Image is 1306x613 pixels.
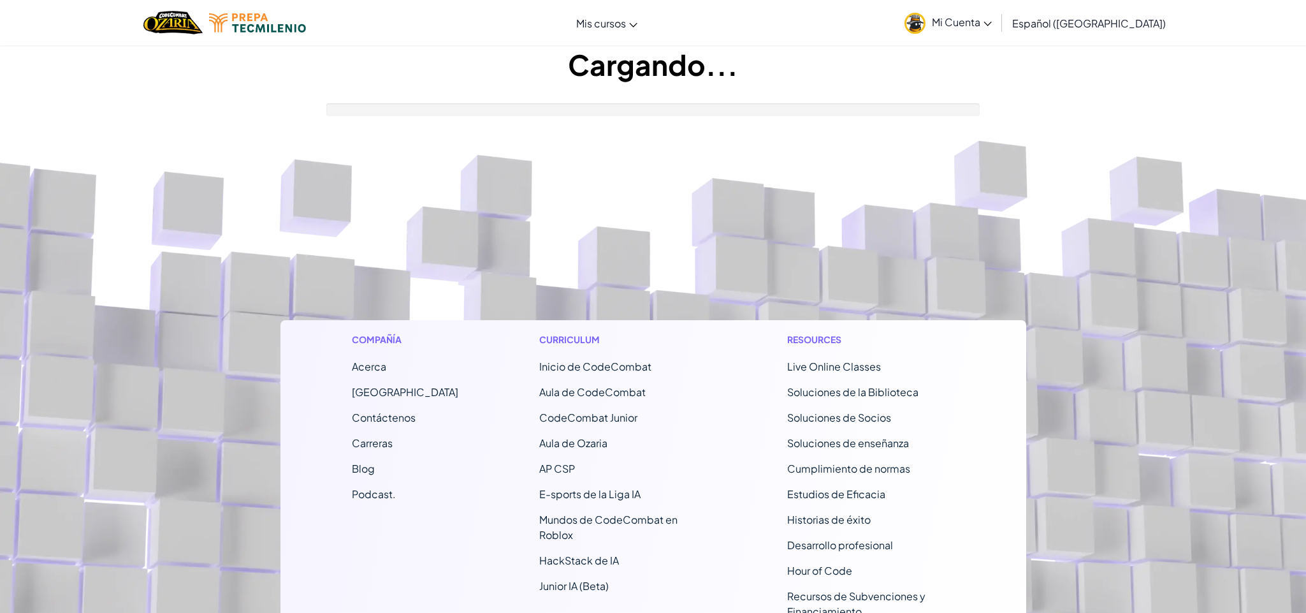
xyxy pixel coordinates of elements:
[787,333,955,346] h1: Resources
[904,13,925,34] img: avatar
[570,6,644,40] a: Mis cursos
[352,487,396,501] a: Podcast.
[787,462,910,475] a: Cumplimiento de normas
[539,360,651,373] span: Inicio de CodeCombat
[539,436,607,450] a: Aula de Ozaria
[787,564,852,577] a: Hour of Code
[143,10,203,36] a: Ozaria by CodeCombat logo
[143,10,203,36] img: Home
[787,487,885,501] a: Estudios de Eficacia
[539,385,646,399] a: Aula de CodeCombat
[539,411,637,424] a: CodeCombat Junior
[539,513,678,542] a: Mundos de CodeCombat en Roblox
[539,579,609,593] a: Junior IA (Beta)
[1012,17,1166,30] span: Español ([GEOGRAPHIC_DATA])
[787,360,881,373] a: Live Online Classes
[898,3,998,43] a: Mi Cuenta
[539,487,641,501] a: E-sports de la Liga IA
[539,333,707,346] h1: Curriculum
[787,436,909,450] a: Soluciones de enseñanza
[352,462,375,475] a: Blog
[1006,6,1172,40] a: Español ([GEOGRAPHIC_DATA])
[787,411,891,424] a: Soluciones de Socios
[352,360,386,373] a: Acerca
[787,538,893,552] a: Desarrollo profesional
[352,436,393,450] a: Carreras
[539,462,575,475] a: AP CSP
[539,554,619,567] a: HackStack de IA
[576,17,626,30] span: Mis cursos
[932,15,992,29] span: Mi Cuenta
[787,513,871,526] a: Historias de éxito
[352,333,458,346] h1: Compañía
[209,13,306,33] img: Tecmilenio logo
[352,411,416,424] span: Contáctenos
[787,385,918,399] a: Soluciones de la Biblioteca
[352,385,458,399] a: [GEOGRAPHIC_DATA]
